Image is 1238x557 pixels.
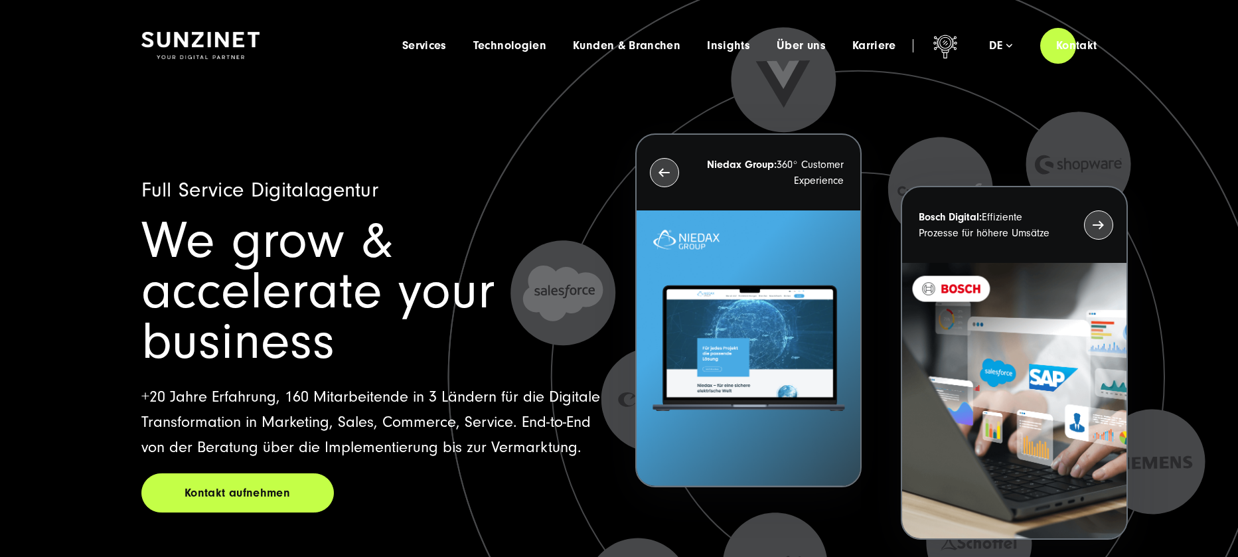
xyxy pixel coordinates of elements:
[141,384,603,460] p: +20 Jahre Erfahrung, 160 Mitarbeitende in 3 Ländern für die Digitale Transformation in Marketing,...
[707,39,750,52] a: Insights
[141,473,334,513] a: Kontakt aufnehmen
[637,210,860,486] img: Letztes Projekt von Niedax. Ein Laptop auf dem die Niedax Website geöffnet ist, auf blauem Hinter...
[1040,27,1113,64] a: Kontakt
[635,133,862,487] button: Niedax Group:360° Customer Experience Letztes Projekt von Niedax. Ein Laptop auf dem die Niedax W...
[989,39,1012,52] div: de
[573,39,680,52] a: Kunden & Branchen
[402,39,447,52] a: Services
[707,159,777,171] strong: Niedax Group:
[141,178,379,202] span: Full Service Digitalagentur
[901,186,1127,540] button: Bosch Digital:Effiziente Prozesse für höhere Umsätze BOSCH - Kundeprojekt - Digital Transformatio...
[919,209,1059,241] p: Effiziente Prozesse für höhere Umsätze
[777,39,826,52] a: Über uns
[141,216,603,367] h1: We grow & accelerate your business
[852,39,896,52] a: Karriere
[902,263,1126,538] img: BOSCH - Kundeprojekt - Digital Transformation Agentur SUNZINET
[703,157,844,189] p: 360° Customer Experience
[473,39,546,52] a: Technologien
[141,32,260,60] img: SUNZINET Full Service Digital Agentur
[919,211,982,223] strong: Bosch Digital:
